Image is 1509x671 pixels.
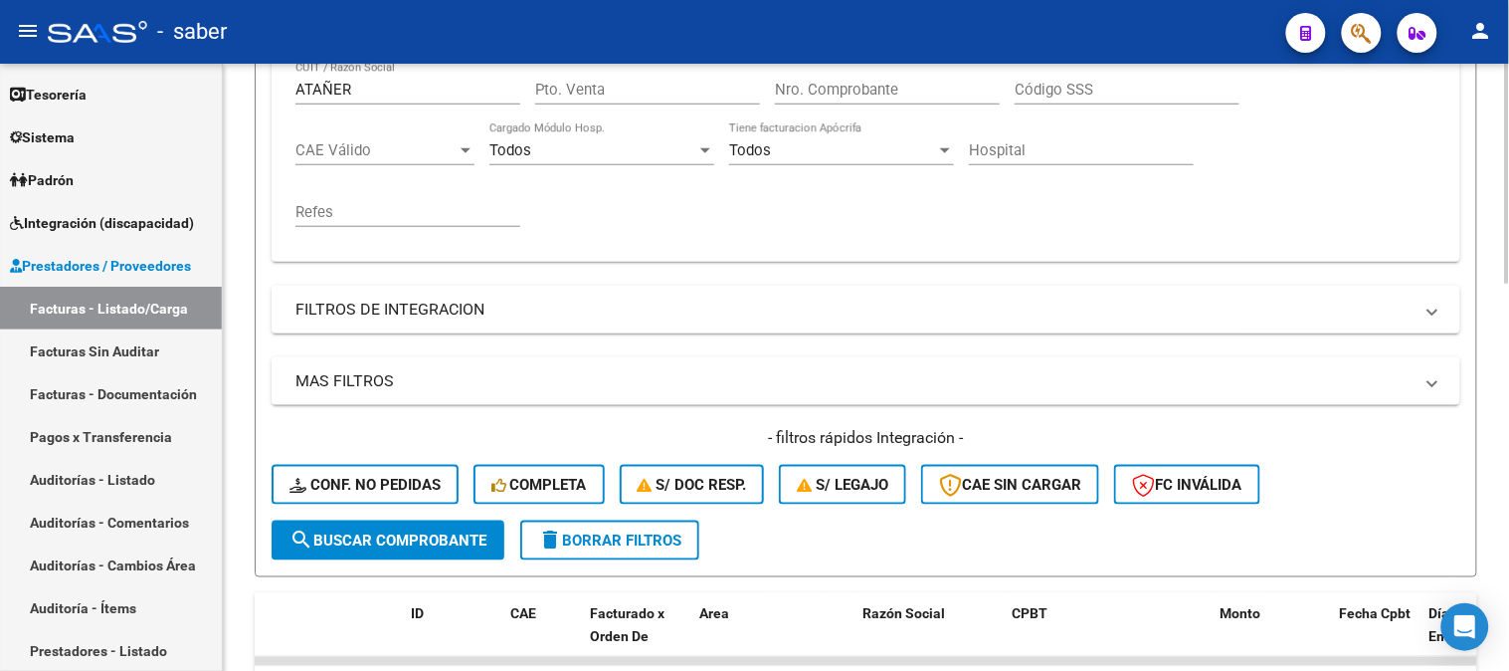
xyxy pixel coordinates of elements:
[10,84,87,106] span: Tesorería
[272,521,504,560] button: Buscar Comprobante
[510,606,536,622] span: CAE
[590,606,664,645] span: Facturado x Orden De
[10,169,74,191] span: Padrón
[272,286,1460,334] mat-expansion-panel-header: FILTROS DE INTEGRACION
[1469,19,1493,43] mat-icon: person
[520,521,699,560] button: Borrar Filtros
[10,212,194,234] span: Integración (discapacidad)
[16,19,40,43] mat-icon: menu
[10,255,191,277] span: Prestadores / Proveedores
[272,427,1460,449] h4: - filtros rápidos Integración -
[289,528,313,552] mat-icon: search
[157,10,227,54] span: - saber
[272,465,459,505] button: Conf. no pedidas
[538,532,681,550] span: Borrar Filtros
[489,141,531,159] span: Todos
[411,606,424,622] span: ID
[779,465,906,505] button: S/ legajo
[295,141,457,159] span: CAE Válido
[921,465,1099,505] button: CAE SIN CARGAR
[289,476,441,494] span: Conf. no pedidas
[1114,465,1260,505] button: FC Inválida
[289,532,486,550] span: Buscar Comprobante
[538,528,562,552] mat-icon: delete
[862,606,945,622] span: Razón Social
[473,465,605,505] button: Completa
[1441,603,1489,651] div: Open Intercom Messenger
[295,299,1413,321] mat-panel-title: FILTROS DE INTEGRACION
[939,476,1081,494] span: CAE SIN CARGAR
[491,476,587,494] span: Completa
[638,476,747,494] span: S/ Doc Resp.
[699,606,729,622] span: Area
[620,465,765,505] button: S/ Doc Resp.
[10,126,75,148] span: Sistema
[1132,476,1242,494] span: FC Inválida
[797,476,888,494] span: S/ legajo
[1429,606,1499,645] span: Días desde Emisión
[272,357,1460,405] mat-expansion-panel-header: MAS FILTROS
[1340,606,1412,622] span: Fecha Cpbt
[1012,606,1047,622] span: CPBT
[295,370,1413,392] mat-panel-title: MAS FILTROS
[729,141,771,159] span: Todos
[1221,606,1261,622] span: Monto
